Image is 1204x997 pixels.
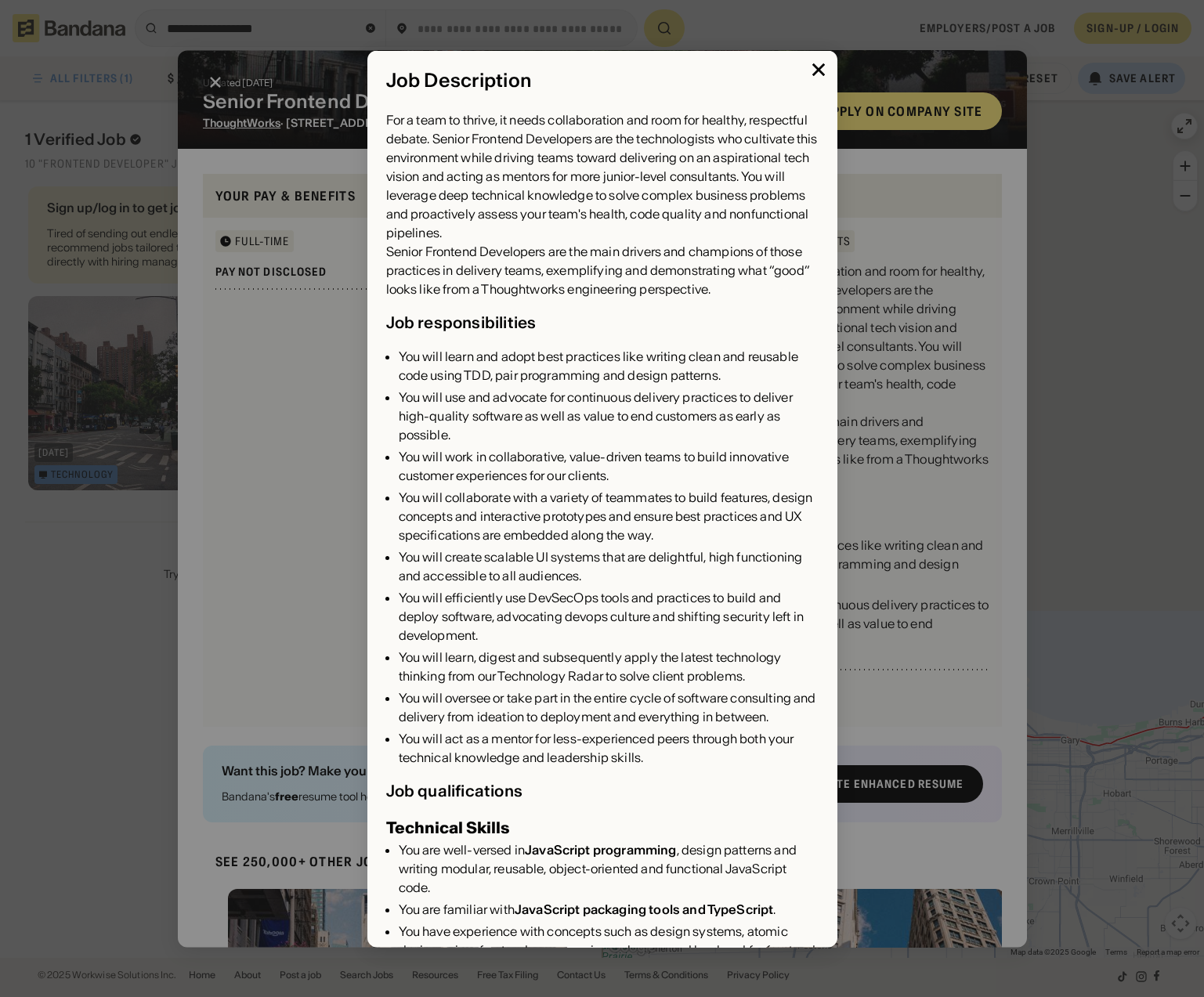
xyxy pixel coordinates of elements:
[399,388,819,444] div: You will use and advocate for continuous delivery practices to deliver high-quality software as w...
[399,688,819,726] div: You will oversee or take part in the entire cycle of software consulting and delivery from ideati...
[386,311,537,334] div: Job responsibilities
[525,842,677,858] div: JavaScript programming
[399,900,819,919] div: You are familiar with .
[399,588,819,645] div: You will efficiently use DevSecOps tools and practices to build and deploy software, advocating d...
[515,901,774,917] div: JavaScript packaging tools and TypeScript
[386,815,819,840] h3: Technical Skills
[386,110,819,242] div: For a team to thrive, it needs collaboration and room for healthy, respectful debate. Senior Fron...
[399,648,819,685] div: You will learn, digest and subsequently apply the latest technology thinking from our Technology ...
[399,447,819,485] div: You will work in collaborative, value-driven teams to build innovative customer experiences for o...
[386,242,819,298] div: Senior Frontend Developers are the main drivers and champions of those practices in delivery team...
[399,922,819,959] div: You have experience with concepts such as design systems, atomic design, micro frontends, progres...
[399,729,819,767] div: You will act as a mentor for less-experienced peers through both your technical knowledge and lea...
[399,547,819,585] div: You will create scalable UI systems that are delightful, high functioning and accessible to all a...
[399,347,819,385] div: You will learn and adopt best practices like writing clean and reusable code using TDD, pair prog...
[386,69,819,92] div: Job Description
[386,779,523,803] div: Job qualifications
[399,840,819,897] div: You are well-versed in , design patterns and writing modular, reusable, object-oriented and funct...
[399,488,819,544] div: You will collaborate with a variety of teammates to build features, design concepts and interacti...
